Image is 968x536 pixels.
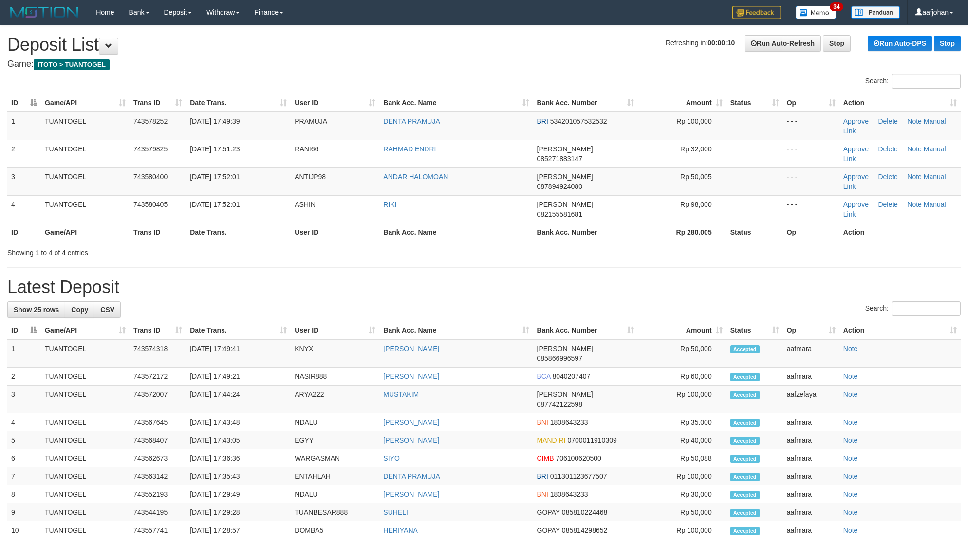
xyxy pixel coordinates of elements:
[383,418,439,426] a: [PERSON_NAME]
[7,301,65,318] a: Show 25 rows
[383,454,399,462] a: SIYO
[843,472,858,480] a: Note
[7,449,41,467] td: 6
[130,386,186,413] td: 743572007
[843,372,858,380] a: Note
[843,117,869,125] a: Approve
[892,74,961,89] input: Search:
[295,117,327,125] span: PRAMUJA
[7,94,41,112] th: ID: activate to sort column descending
[843,173,946,190] a: Manual Link
[638,368,726,386] td: Rp 60,000
[537,345,593,352] span: [PERSON_NAME]
[186,467,291,485] td: [DATE] 17:35:43
[676,117,711,125] span: Rp 100,000
[550,490,588,498] span: Copy 1808643233 to clipboard
[843,145,869,153] a: Approve
[638,467,726,485] td: Rp 100,000
[843,173,869,181] a: Approve
[726,223,783,241] th: Status
[843,145,946,163] a: Manual Link
[830,2,843,11] span: 34
[783,485,839,503] td: aafmara
[843,201,946,218] a: Manual Link
[130,467,186,485] td: 743563142
[186,339,291,368] td: [DATE] 17:49:41
[295,173,326,181] span: ANTIJP98
[537,173,593,181] span: [PERSON_NAME]
[730,391,760,399] span: Accepted
[843,436,858,444] a: Note
[638,449,726,467] td: Rp 50,088
[537,372,551,380] span: BCA
[41,449,130,467] td: TUANTOGEL
[537,526,560,534] span: GOPAY
[41,467,130,485] td: TUANTOGEL
[783,503,839,521] td: aafmara
[41,195,130,223] td: TUANTOGEL
[295,145,318,153] span: RANI66
[186,485,291,503] td: [DATE] 17:29:49
[291,431,379,449] td: EGYY
[133,145,168,153] span: 743579825
[291,467,379,485] td: ENTAHLAH
[783,167,839,195] td: - - -
[843,418,858,426] a: Note
[730,509,760,517] span: Accepted
[291,386,379,413] td: ARYA222
[537,436,566,444] span: MANDIRI
[383,526,418,534] a: HERIYANA
[907,173,922,181] a: Note
[726,94,783,112] th: Status: activate to sort column ascending
[552,372,590,380] span: Copy 8040207407 to clipboard
[383,145,436,153] a: RAHMAD ENDRI
[843,526,858,534] a: Note
[843,117,946,135] a: Manual Link
[843,490,858,498] a: Note
[186,413,291,431] td: [DATE] 17:43:48
[41,321,130,339] th: Game/API: activate to sort column ascending
[878,201,897,208] a: Delete
[130,368,186,386] td: 743572172
[383,508,408,516] a: SUHELI
[295,201,316,208] span: ASHIN
[186,223,291,241] th: Date Trans.
[868,36,932,51] a: Run Auto-DPS
[537,390,593,398] span: [PERSON_NAME]
[94,301,121,318] a: CSV
[186,386,291,413] td: [DATE] 17:44:24
[638,321,726,339] th: Amount: activate to sort column ascending
[130,485,186,503] td: 743552193
[839,223,961,241] th: Action
[7,413,41,431] td: 4
[7,223,41,241] th: ID
[41,223,130,241] th: Game/API
[730,437,760,445] span: Accepted
[823,35,851,52] a: Stop
[291,223,379,241] th: User ID
[537,490,548,498] span: BNI
[730,419,760,427] span: Accepted
[878,117,897,125] a: Delete
[843,201,869,208] a: Approve
[730,473,760,481] span: Accepted
[783,449,839,467] td: aafmara
[783,339,839,368] td: aafmara
[680,145,712,153] span: Rp 32,000
[7,244,396,258] div: Showing 1 to 4 of 4 entries
[638,339,726,368] td: Rp 50,000
[190,117,240,125] span: [DATE] 17:49:39
[783,140,839,167] td: - - -
[537,354,582,362] span: Copy 085866996597 to clipboard
[537,454,554,462] span: CIMB
[537,117,548,125] span: BRI
[34,59,110,70] span: ITOTO > TUANTOGEL
[533,321,638,339] th: Bank Acc. Number: activate to sort column ascending
[550,418,588,426] span: Copy 1808643233 to clipboard
[41,167,130,195] td: TUANTOGEL
[839,94,961,112] th: Action: activate to sort column ascending
[783,413,839,431] td: aafmara
[533,223,638,241] th: Bank Acc. Number
[41,386,130,413] td: TUANTOGEL
[41,485,130,503] td: TUANTOGEL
